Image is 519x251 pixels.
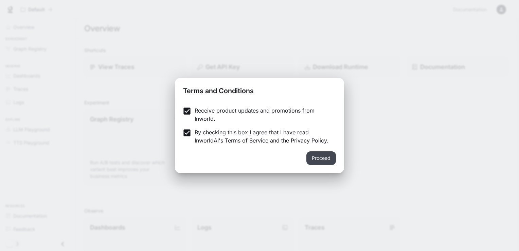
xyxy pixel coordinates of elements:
[306,151,336,165] button: Proceed
[175,78,344,101] h2: Terms and Conditions
[225,137,268,144] a: Terms of Service
[291,137,327,144] a: Privacy Policy
[195,128,330,145] p: By checking this box I agree that I have read InworldAI's and the .
[195,106,330,123] p: Receive product updates and promotions from Inworld.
